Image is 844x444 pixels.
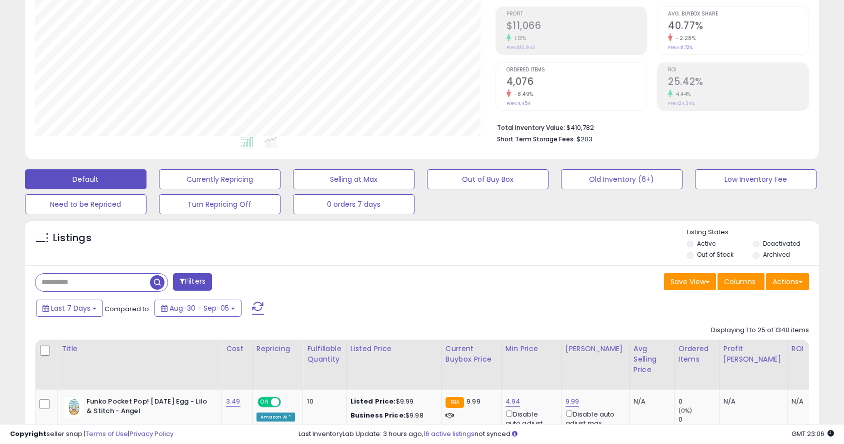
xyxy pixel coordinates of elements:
div: 10 [307,397,338,406]
div: seller snap | | [10,430,173,439]
button: Actions [766,273,809,290]
small: 4.44% [672,90,691,98]
div: Listed Price [350,344,437,354]
button: Currently Repricing [159,169,280,189]
div: Disable auto adjust min [505,409,553,438]
span: 9.99 [466,397,480,406]
div: Disable auto adjust max [565,409,621,428]
label: Active [697,239,715,248]
small: Prev: 41.72% [668,44,692,50]
h5: Listings [53,231,91,245]
button: Save View [664,273,716,290]
div: N/A [723,397,779,406]
button: Turn Repricing Off [159,194,280,214]
h2: 4,076 [506,76,647,89]
span: OFF [279,398,295,407]
button: Aug-30 - Sep-05 [154,300,241,317]
div: Amazon AI * [256,413,295,422]
button: Low Inventory Fee [695,169,816,189]
a: 4.94 [505,397,520,407]
span: ROI [668,67,808,73]
h2: $11,066 [506,20,647,33]
div: Displaying 1 to 25 of 1340 items [711,326,809,335]
div: [PERSON_NAME] [565,344,625,354]
label: Out of Stock [697,250,733,259]
div: Last InventoryLab Update: 3 hours ago, not synced. [298,430,834,439]
div: Profit [PERSON_NAME] [723,344,783,365]
small: (0%) [678,407,692,415]
div: N/A [633,397,666,406]
strong: Copyright [10,429,46,439]
img: 41kLRhPNUnL._SL40_.jpg [64,397,84,417]
div: Fulfillable Quantity [307,344,341,365]
span: Last 7 Days [51,303,90,313]
small: FBA [445,397,464,408]
div: ROI [791,344,828,354]
a: 3.49 [226,397,240,407]
button: Selling at Max [293,169,414,189]
span: Compared to: [104,304,150,314]
h2: 25.42% [668,76,808,89]
span: 2025-09-13 23:06 GMT [791,429,834,439]
div: Ordered Items [678,344,715,365]
li: $410,782 [497,121,802,133]
button: Filters [173,273,212,291]
a: 9.99 [565,397,579,407]
small: Prev: 24.34% [668,100,694,106]
a: 16 active listings [423,429,474,439]
div: 0 [678,397,719,406]
span: ON [258,398,271,407]
span: Ordered Items [506,67,647,73]
b: Funko Pocket Pop! [DATE] Egg - Lilo & Stitch - Angel [86,397,208,418]
b: Short Term Storage Fees: [497,135,575,143]
small: Prev: $10,943 [506,44,535,50]
div: Cost [226,344,248,354]
a: Terms of Use [85,429,128,439]
button: Last 7 Days [36,300,103,317]
small: -8.49% [511,90,533,98]
div: $9.98 [350,411,433,420]
button: 0 orders 7 days [293,194,414,214]
span: Avg. Buybox Share [668,11,808,17]
small: -2.28% [672,34,695,42]
div: Avg Selling Price [633,344,670,375]
small: Prev: 4,454 [506,100,530,106]
button: Columns [717,273,764,290]
span: Aug-30 - Sep-05 [169,303,229,313]
a: Privacy Policy [129,429,173,439]
button: Need to be Repriced [25,194,146,214]
div: Repricing [256,344,299,354]
button: Old Inventory (6+) [561,169,682,189]
div: Title [61,344,217,354]
h2: 40.77% [668,20,808,33]
div: Current Buybox Price [445,344,497,365]
span: Columns [724,277,755,287]
div: N/A [791,397,824,406]
p: Listing States: [687,228,819,237]
small: 1.13% [511,34,526,42]
b: Listed Price: [350,397,396,406]
span: Profit [506,11,647,17]
div: Min Price [505,344,557,354]
b: Total Inventory Value: [497,123,565,132]
label: Archived [763,250,790,259]
label: Deactivated [763,239,800,248]
button: Out of Buy Box [427,169,548,189]
button: Default [25,169,146,189]
span: $203 [576,134,592,144]
div: $9.99 [350,397,433,406]
b: Business Price: [350,411,405,420]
